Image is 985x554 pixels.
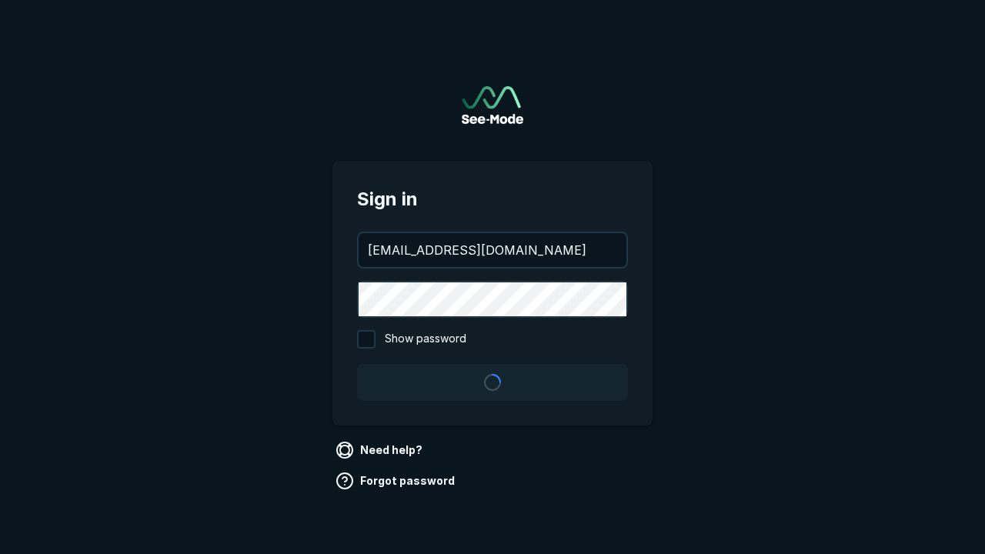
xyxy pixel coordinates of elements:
span: Show password [385,330,466,349]
a: Forgot password [332,469,461,493]
span: Sign in [357,185,628,213]
a: Need help? [332,438,429,462]
a: Go to sign in [462,86,523,124]
img: See-Mode Logo [462,86,523,124]
input: your@email.com [359,233,626,267]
